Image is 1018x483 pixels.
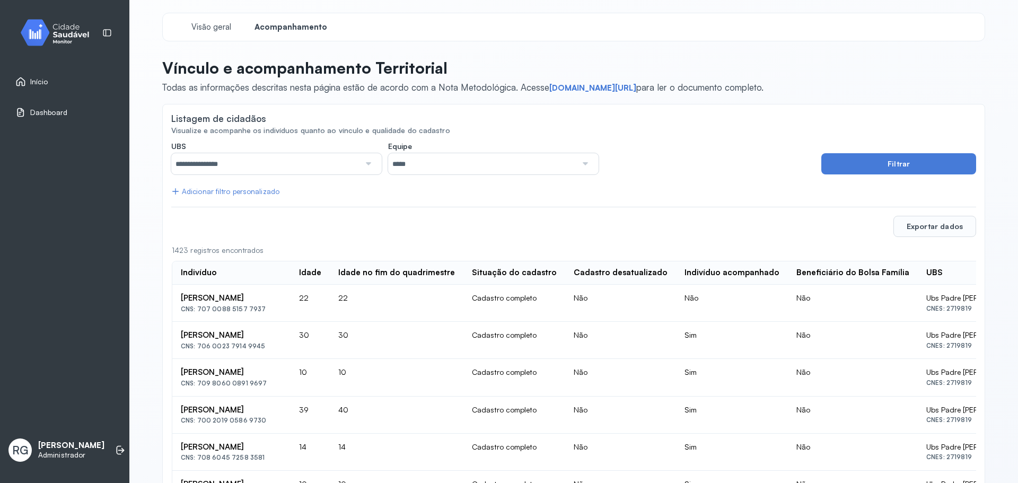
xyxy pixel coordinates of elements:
span: RG [12,443,28,457]
div: [PERSON_NAME] [181,367,282,377]
td: 10 [291,359,330,396]
p: [PERSON_NAME] [38,441,104,451]
div: Indivíduo acompanhado [684,268,779,278]
div: Indivíduo [181,268,217,278]
td: Cadastro completo [463,359,565,396]
td: Não [788,322,918,359]
td: Não [565,434,676,471]
a: Início [15,76,114,87]
span: Dashboard [30,108,67,117]
span: UBS [171,142,186,151]
button: Exportar dados [893,216,976,237]
td: 10 [330,359,463,396]
td: Não [788,359,918,396]
p: Administrador [38,451,104,460]
img: monitor.svg [11,17,107,48]
div: [PERSON_NAME] [181,330,282,340]
div: Listagem de cidadãos [171,113,266,124]
td: Não [565,285,676,322]
div: CNS: 707 0088 5157 7937 [181,305,282,313]
span: Acompanhamento [254,22,327,32]
td: Cadastro completo [463,322,565,359]
td: 39 [291,397,330,434]
td: Sim [676,322,788,359]
td: 30 [291,322,330,359]
span: Visão geral [191,22,231,32]
td: Sim [676,434,788,471]
td: Não [788,434,918,471]
div: CNS: 706 0023 7914 9945 [181,343,282,350]
td: Sim [676,359,788,396]
a: [DOMAIN_NAME][URL] [549,83,636,93]
span: Equipe [388,142,412,151]
div: Situação do cadastro [472,268,557,278]
div: [PERSON_NAME] [181,293,282,303]
p: Vínculo e acompanhamento Territorial [162,58,763,77]
td: Não [788,397,918,434]
td: Não [676,285,788,322]
td: Cadastro completo [463,285,565,322]
div: CNS: 708 6045 7258 3581 [181,454,282,461]
td: 14 [330,434,463,471]
div: [PERSON_NAME] [181,405,282,415]
div: Cadastro desatualizado [574,268,668,278]
div: 1423 registros encontrados [172,246,976,255]
td: Cadastro completo [463,397,565,434]
td: Não [565,359,676,396]
button: Filtrar [821,153,976,174]
td: 14 [291,434,330,471]
div: [PERSON_NAME] [181,442,282,452]
td: Cadastro completo [463,434,565,471]
td: 22 [330,285,463,322]
td: 40 [330,397,463,434]
div: Visualize e acompanhe os indivíduos quanto ao vínculo e qualidade do cadastro [171,126,976,135]
div: Beneficiário do Bolsa Família [796,268,909,278]
div: Adicionar filtro personalizado [171,187,279,196]
div: UBS [926,268,943,278]
a: Dashboard [15,107,114,118]
td: 30 [330,322,463,359]
td: Sim [676,397,788,434]
div: Idade [299,268,321,278]
div: CNS: 700 2019 0586 9730 [181,417,282,424]
span: Início [30,77,48,86]
td: Não [565,322,676,359]
td: Não [788,285,918,322]
div: Idade no fim do quadrimestre [338,268,455,278]
div: CNS: 709 8060 0891 9697 [181,380,282,387]
td: 22 [291,285,330,322]
span: Todas as informações descritas nesta página estão de acordo com a Nota Metodológica. Acesse para ... [162,82,763,93]
td: Não [565,397,676,434]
